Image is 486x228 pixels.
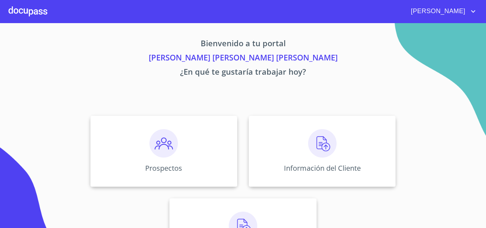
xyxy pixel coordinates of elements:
p: [PERSON_NAME] [PERSON_NAME] [PERSON_NAME] [24,52,462,66]
p: Información del Cliente [284,163,361,173]
span: [PERSON_NAME] [406,6,469,17]
p: ¿En qué te gustaría trabajar hoy? [24,66,462,80]
img: carga.png [308,129,337,158]
p: Prospectos [145,163,182,173]
img: prospectos.png [149,129,178,158]
p: Bienvenido a tu portal [24,37,462,52]
button: account of current user [406,6,477,17]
